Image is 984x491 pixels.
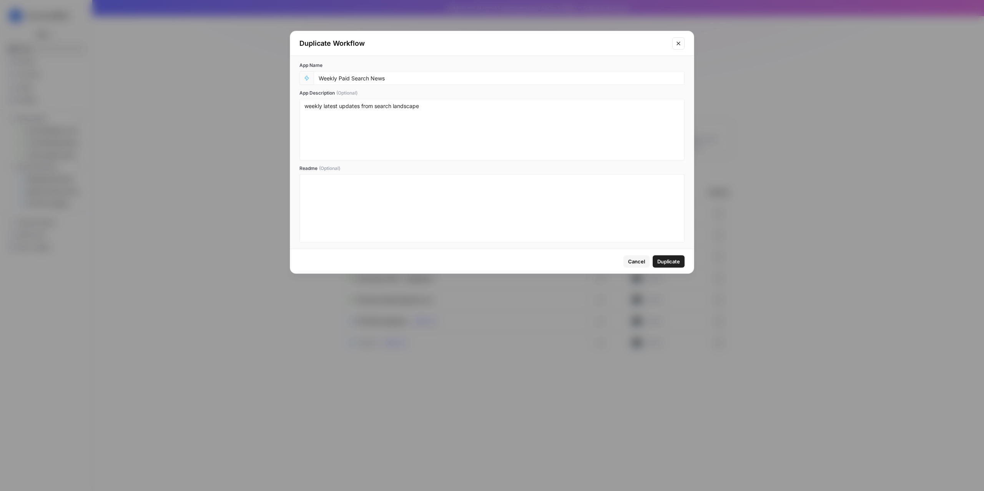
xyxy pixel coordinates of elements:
[336,90,357,97] span: (Optional)
[299,38,668,49] div: Duplicate Workflow
[628,258,645,265] span: Cancel
[657,258,680,265] span: Duplicate
[304,102,680,157] textarea: weekly latest updates from search landscape
[319,75,680,82] input: Untitled
[299,90,685,97] label: App Description
[299,62,685,69] label: App Name
[299,165,685,172] label: Readme
[319,165,340,172] span: (Optional)
[653,255,685,268] button: Duplicate
[623,255,650,268] button: Cancel
[672,37,685,50] button: Close modal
